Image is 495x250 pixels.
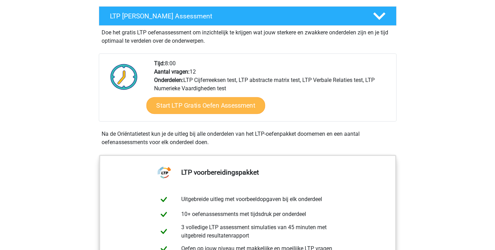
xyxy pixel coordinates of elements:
[154,77,183,83] b: Onderdelen:
[149,59,396,121] div: 8:00 12 LTP Cijferreeksen test, LTP abstracte matrix test, LTP Verbale Relaties test, LTP Numerie...
[146,97,265,114] a: Start LTP Gratis Oefen Assessment
[154,60,165,67] b: Tijd:
[99,130,397,147] div: Na de Oriëntatietest kun je de uitleg bij alle onderdelen van het LTP-oefenpakket doornemen en ee...
[106,59,142,94] img: Klok
[96,6,399,26] a: LTP [PERSON_NAME] Assessment
[154,68,190,75] b: Aantal vragen:
[99,26,397,45] div: Doe het gratis LTP oefenassessment om inzichtelijk te krijgen wat jouw sterkere en zwakkere onder...
[110,12,362,20] h4: LTP [PERSON_NAME] Assessment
